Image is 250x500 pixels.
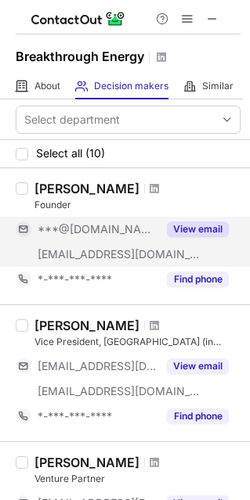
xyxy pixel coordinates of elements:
[34,181,139,196] div: [PERSON_NAME]
[24,112,120,128] div: Select department
[34,198,241,212] div: Founder
[34,455,139,470] div: [PERSON_NAME]
[94,80,168,92] span: Decision makers
[34,335,241,349] div: Vice President, [GEOGRAPHIC_DATA] (in transition)
[167,408,229,424] button: Reveal Button
[34,80,60,92] span: About
[31,9,125,28] img: ContactOut v5.3.10
[167,272,229,287] button: Reveal Button
[34,318,139,333] div: [PERSON_NAME]
[167,358,229,374] button: Reveal Button
[38,247,201,261] span: [EMAIL_ADDRESS][DOMAIN_NAME]
[38,359,158,373] span: [EMAIL_ADDRESS][DOMAIN_NAME]
[202,80,234,92] span: Similar
[38,384,201,398] span: [EMAIL_ADDRESS][DOMAIN_NAME]
[16,47,144,66] h1: Breakthrough Energy
[167,221,229,237] button: Reveal Button
[34,472,241,486] div: Venture Partner
[38,222,158,236] span: ***@[DOMAIN_NAME]
[36,147,105,160] span: Select all (10)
